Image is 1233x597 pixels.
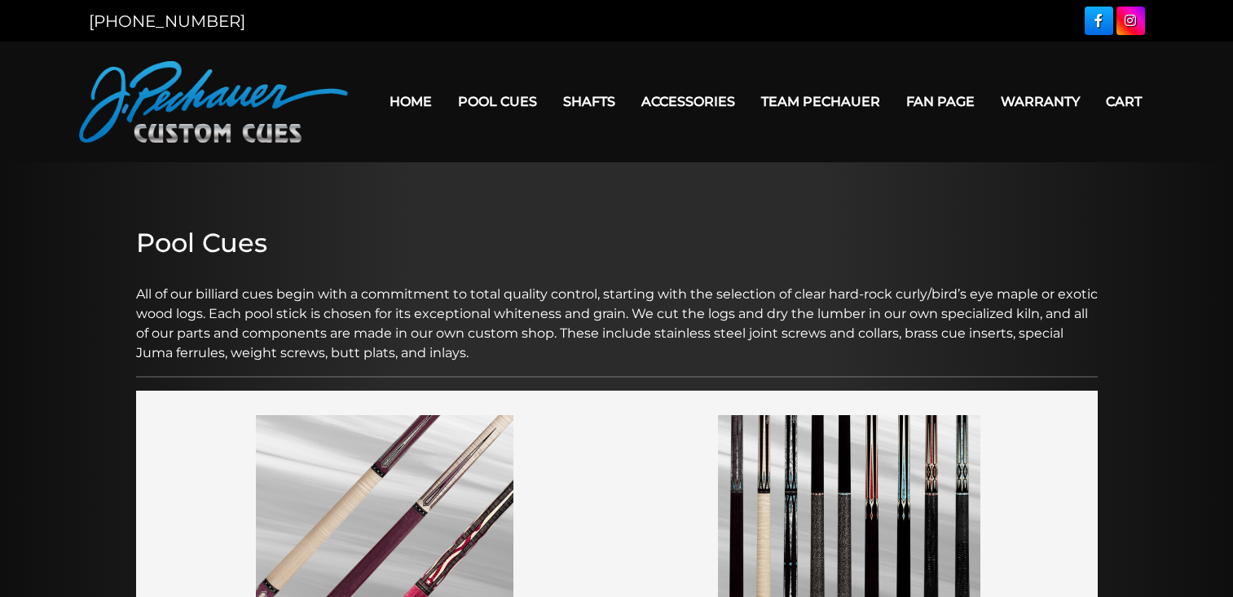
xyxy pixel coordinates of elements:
a: Warranty [988,81,1093,122]
h2: Pool Cues [136,228,1098,259]
a: Pool Cues [445,81,550,122]
p: All of our billiard cues begin with a commitment to total quality control, starting with the sele... [136,265,1098,363]
a: Shafts [550,81,628,122]
a: Home [377,81,445,122]
a: Accessories [628,81,748,122]
a: Team Pechauer [748,81,893,122]
a: Cart [1093,81,1155,122]
a: Fan Page [893,81,988,122]
img: Pechauer Custom Cues [79,61,348,143]
a: [PHONE_NUMBER] [89,11,245,31]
